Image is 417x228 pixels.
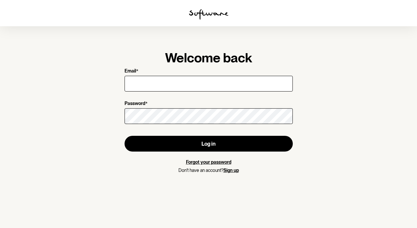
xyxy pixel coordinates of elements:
[223,168,239,173] a: Sign up
[125,50,293,66] h1: Welcome back
[125,68,136,74] p: Email
[186,159,231,165] a: Forgot your password
[125,136,293,152] button: Log in
[125,101,145,107] p: Password
[189,9,228,20] img: software logo
[125,168,293,173] p: Don't have an account?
